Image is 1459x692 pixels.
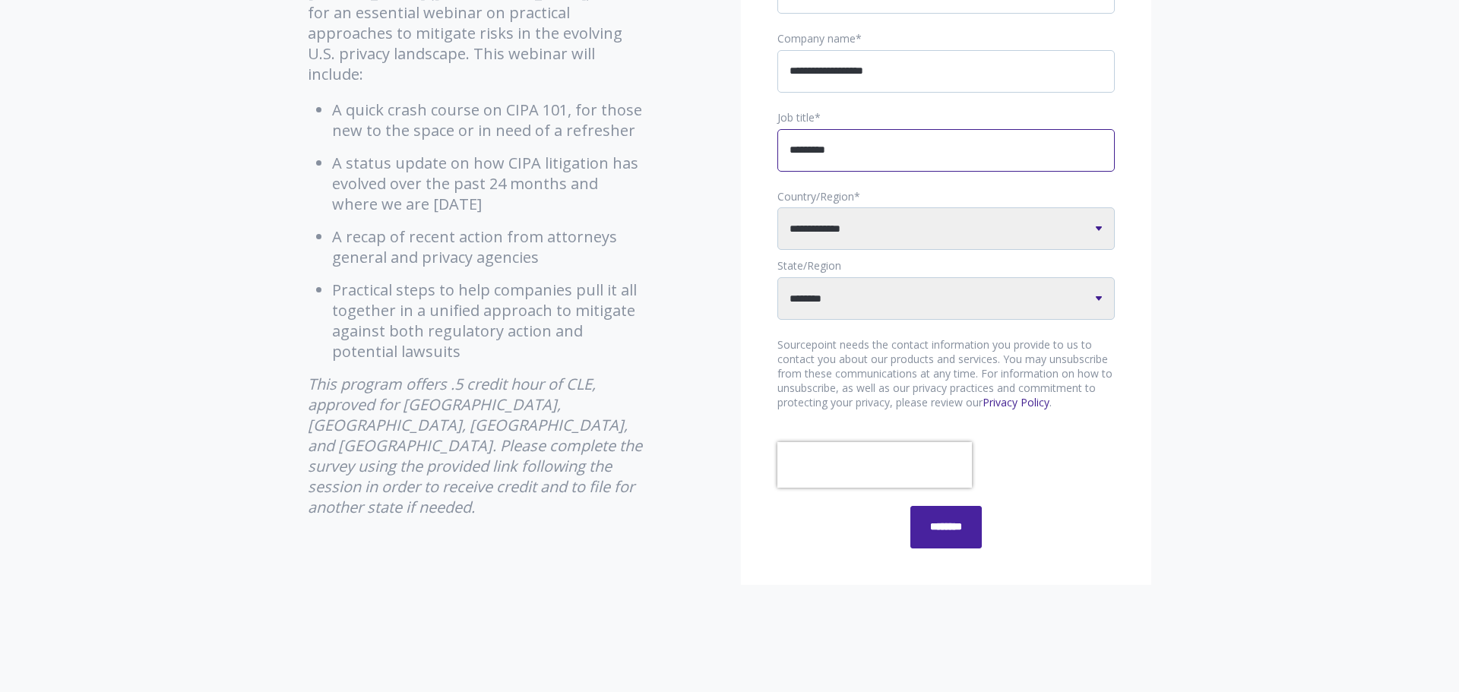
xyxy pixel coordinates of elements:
[777,31,856,46] span: Company name
[332,100,646,141] li: A quick crash course on CIPA 101, for those new to the space or in need of a refresher
[332,280,646,362] li: Practical steps to help companies pull it all together in a unified approach to mitigate against ...
[777,110,815,125] span: Job title
[332,226,646,267] li: A recap of recent action from attorneys general and privacy agencies
[332,153,646,214] li: A status update on how CIPA litigation has evolved over the past 24 months and where we are [DATE]
[777,258,841,273] span: State/Region
[777,189,854,204] span: Country/Region
[777,442,972,488] iframe: reCAPTCHA
[983,395,1049,409] a: Privacy Policy
[308,374,642,517] em: This program offers .5 credit hour of CLE, approved for [GEOGRAPHIC_DATA], [GEOGRAPHIC_DATA], [GE...
[777,338,1115,410] p: Sourcepoint needs the contact information you provide to us to contact you about our products and...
